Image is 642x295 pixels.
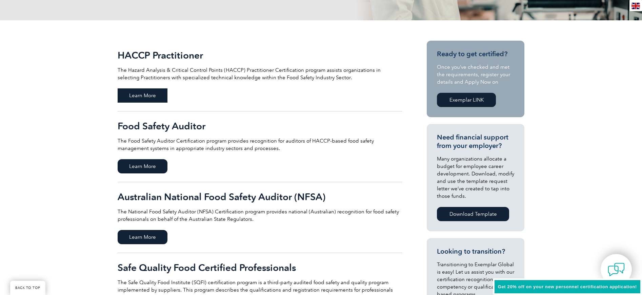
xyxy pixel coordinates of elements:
span: Get 20% off on your new personnel certification application! [498,284,637,289]
h3: Ready to get certified? [437,50,514,58]
h2: Food Safety Auditor [118,121,402,131]
a: Food Safety Auditor The Food Safety Auditor Certification program provides recognition for audito... [118,111,402,182]
img: contact-chat.png [608,261,625,278]
a: HACCP Practitioner The Hazard Analysis & Critical Control Points (HACCP) Practitioner Certificati... [118,41,402,111]
h3: Need financial support from your employer? [437,133,514,150]
img: en [631,3,640,9]
a: Australian National Food Safety Auditor (NFSA) The National Food Safety Auditor (NFSA) Certificat... [118,182,402,253]
h2: HACCP Practitioner [118,50,402,61]
p: The National Food Safety Auditor (NFSA) Certification program provides national (Australian) reco... [118,208,402,223]
span: Learn More [118,230,167,244]
h2: Safe Quality Food Certified Professionals [118,262,402,273]
h3: Looking to transition? [437,247,514,256]
h2: Australian National Food Safety Auditor (NFSA) [118,191,402,202]
a: Exemplar LINK [437,93,496,107]
span: Learn More [118,88,167,103]
p: Once you’ve checked and met the requirements, register your details and Apply Now on [437,63,514,86]
a: Download Template [437,207,509,221]
p: Many organizations allocate a budget for employee career development. Download, modify and use th... [437,155,514,200]
span: Learn More [118,159,167,173]
p: The Hazard Analysis & Critical Control Points (HACCP) Practitioner Certification program assists ... [118,66,402,81]
a: BACK TO TOP [10,281,45,295]
p: The Food Safety Auditor Certification program provides recognition for auditors of HACCP-based fo... [118,137,402,152]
